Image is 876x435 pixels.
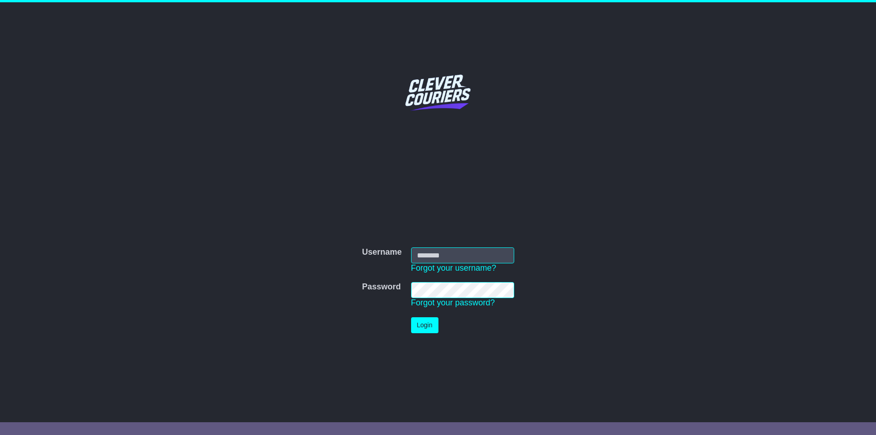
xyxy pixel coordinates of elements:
[362,282,401,292] label: Password
[411,263,496,273] a: Forgot your username?
[399,53,477,131] img: Clever Couriers
[362,247,401,257] label: Username
[411,298,495,307] a: Forgot your password?
[411,317,438,333] button: Login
